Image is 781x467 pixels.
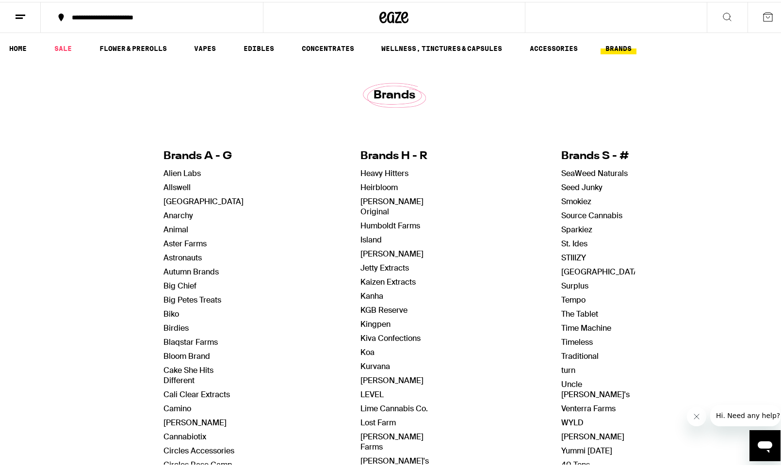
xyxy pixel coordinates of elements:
a: Bloom Brand [163,349,210,359]
a: SALE [49,41,77,52]
iframe: Close message [687,405,706,424]
a: Anarchy [163,209,193,219]
a: Source Cannabis [561,209,622,219]
a: SeaWeed Naturals [561,166,628,177]
a: Birdies [163,321,189,331]
h4: Brands S - # [561,147,641,162]
a: EDIBLES [239,41,279,52]
a: Traditional [561,349,599,359]
a: Astronauts [163,251,202,261]
iframe: Message from company [710,403,781,424]
a: Cake She Hits Different [163,363,213,384]
a: The Tablet [561,307,598,317]
a: [PERSON_NAME] [360,247,423,257]
a: Alien Labs [163,166,201,177]
a: Seed Junky [561,180,602,191]
a: Smokiez [561,194,591,205]
a: [PERSON_NAME] Original [360,194,423,215]
a: [GEOGRAPHIC_DATA] [163,194,244,205]
a: Kaizen Extracts [360,275,416,285]
a: Cannabiotix [163,430,206,440]
iframe: Button to launch messaging window [749,428,781,459]
a: Big Chief [163,279,196,289]
a: WYLD [561,416,584,426]
a: Heavy Hitters [360,166,408,177]
a: Yummi [DATE] [561,444,612,454]
h4: Brands H - R [360,147,444,162]
a: Kurvana [360,359,390,370]
a: Kanha [360,289,383,299]
a: Animal [163,223,188,233]
a: turn [561,363,575,373]
a: Tempo [561,293,586,303]
a: Venterra Farms [561,402,616,412]
a: STIIIZY [561,251,586,261]
a: FLOWER & PREROLLS [95,41,172,52]
a: Jetty Extracts [360,261,409,271]
a: [PERSON_NAME] [163,416,227,426]
a: St. Ides [561,237,587,247]
a: Surplus [561,279,588,289]
a: Allswell [163,180,191,191]
a: Cali Clear Extracts [163,387,230,398]
a: CONCENTRATES [297,41,359,52]
a: Timeless [561,335,593,345]
a: Island [360,233,382,243]
a: Time Machine [561,321,611,331]
a: Camino [163,402,191,412]
a: [PERSON_NAME] Farms [360,430,423,450]
a: Heirbloom [360,180,398,191]
a: [PERSON_NAME] [561,430,624,440]
a: Lime Cannabis Co. [360,402,428,412]
a: HOME [4,41,32,52]
a: Kingpen [360,317,390,327]
a: [GEOGRAPHIC_DATA] [561,265,641,275]
h1: Brands [374,85,415,102]
a: Koa [360,345,374,355]
a: ACCESSORIES [525,41,583,52]
a: Blaqstar Farms [163,335,218,345]
a: WELLNESS, TINCTURES & CAPSULES [376,41,507,52]
a: Big Petes Treats [163,293,221,303]
a: Aster Farms [163,237,207,247]
a: Biko [163,307,179,317]
a: Kiva Confections [360,331,421,341]
a: KGB Reserve [360,303,407,313]
a: VAPES [189,41,221,52]
a: Sparkiez [561,223,592,233]
a: Lost Farm [360,416,396,426]
a: LEVEL [360,387,384,398]
a: Autumn Brands [163,265,219,275]
a: Uncle [PERSON_NAME]'s [561,377,630,398]
a: [PERSON_NAME] [360,373,423,384]
h4: Brands A - G [163,147,244,162]
a: Humboldt Farms [360,219,420,229]
a: Circles Accessories [163,444,234,454]
a: BRANDS [601,41,636,52]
